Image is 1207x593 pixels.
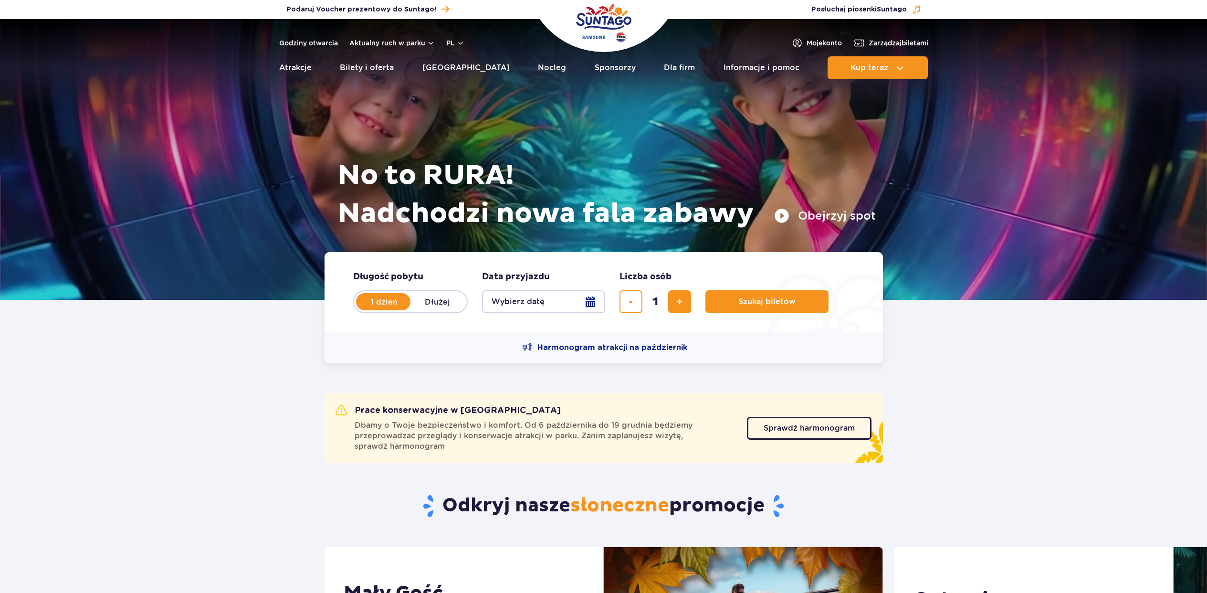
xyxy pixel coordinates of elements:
[349,39,435,47] button: Aktualny ruch w parku
[619,271,672,283] span: Liczba osób
[869,38,928,48] span: Zarządzaj biletami
[811,5,907,14] span: Posłuchaj piosenki
[337,157,876,233] h1: No to RURA! Nadchodzi nowa fala zabawy
[482,271,550,283] span: Data przyjazdu
[791,37,842,49] a: Mojekonto
[850,64,888,72] span: Kup teraz
[355,420,735,452] span: Dbamy o Twoje bezpieczeństwo i komfort. Od 6 października do 19 grudnia będziemy przeprowadzać pr...
[570,494,669,518] span: słoneczne
[664,56,695,79] a: Dla firm
[537,342,687,353] span: Harmonogram atrakcji na październik
[538,56,566,79] a: Nocleg
[705,290,829,313] button: Szukaj biletów
[446,38,464,48] button: pl
[279,56,312,79] a: Atrakcje
[482,290,605,313] button: Wybierz datę
[595,56,636,79] a: Sponsorzy
[324,494,883,519] h2: Odkryj nasze promocje
[286,3,449,16] a: Podaruj Voucher prezentowy do Suntago!
[764,424,855,432] span: Sprawdź harmonogram
[619,290,642,313] button: usuń bilet
[774,208,876,223] button: Obejrzyj spot
[747,417,871,440] a: Sprawdź harmonogram
[853,37,928,49] a: Zarządzajbiletami
[286,5,436,14] span: Podaruj Voucher prezentowy do Suntago!
[644,290,667,313] input: liczba biletów
[522,342,687,353] a: Harmonogram atrakcji na październik
[811,5,921,14] button: Posłuchaj piosenkiSuntago
[738,297,796,306] span: Szukaj biletów
[877,6,907,13] span: Suntago
[357,292,411,312] label: 1 dzień
[353,271,423,283] span: Długość pobytu
[336,405,561,416] h2: Prace konserwacyjne w [GEOGRAPHIC_DATA]
[724,56,799,79] a: Informacje i pomoc
[668,290,691,313] button: dodaj bilet
[410,292,465,312] label: Dłużej
[422,56,510,79] a: [GEOGRAPHIC_DATA]
[279,38,338,48] a: Godziny otwarcia
[340,56,394,79] a: Bilety i oferta
[325,252,883,332] form: Planowanie wizyty w Park of Poland
[807,38,842,48] span: Moje konto
[828,56,928,79] button: Kup teraz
